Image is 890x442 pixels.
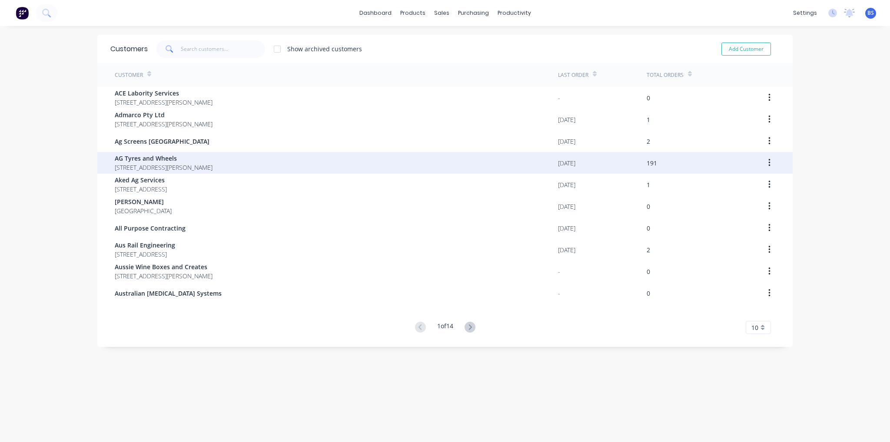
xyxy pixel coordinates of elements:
[558,245,575,254] div: [DATE]
[115,110,213,119] span: Admarco Pty Ltd
[115,71,143,79] div: Customer
[454,7,493,20] div: purchasing
[751,323,758,332] span: 10
[355,7,396,20] a: dashboard
[647,137,650,146] div: 2
[647,245,650,254] div: 2
[558,93,560,102] div: -
[647,180,650,189] div: 1
[115,197,172,206] span: [PERSON_NAME]
[647,93,650,102] div: 0
[647,289,650,298] div: 0
[115,224,186,233] span: All Purpose Contracting
[647,202,650,211] div: 0
[647,224,650,233] div: 0
[115,98,213,107] span: [STREET_ADDRESS][PERSON_NAME]
[558,137,575,146] div: [DATE]
[437,321,453,334] div: 1 of 14
[558,267,560,276] div: -
[115,137,209,146] span: Ag Screens [GEOGRAPHIC_DATA]
[115,289,222,298] span: Australian [MEDICAL_DATA] Systems
[287,44,362,53] div: Show archived customers
[789,7,821,20] div: settings
[115,206,172,215] span: [GEOGRAPHIC_DATA]
[181,40,266,58] input: Search customers...
[110,44,148,54] div: Customers
[16,7,29,20] img: Factory
[867,9,874,17] span: BS
[115,175,167,185] span: Aked Ag Services
[115,154,213,163] span: AG Tyres and Wheels
[396,7,430,20] div: products
[647,267,650,276] div: 0
[558,115,575,124] div: [DATE]
[115,250,175,259] span: [STREET_ADDRESS]
[558,289,560,298] div: -
[558,180,575,189] div: [DATE]
[647,71,684,79] div: Total Orders
[493,7,535,20] div: productivity
[115,119,213,129] span: [STREET_ADDRESS][PERSON_NAME]
[647,158,657,168] div: 191
[115,163,213,172] span: [STREET_ADDRESS][PERSON_NAME]
[115,262,213,271] span: Aussie Wine Boxes and Creates
[558,158,575,168] div: [DATE]
[558,224,575,233] div: [DATE]
[115,241,175,250] span: Aus Rail Engineering
[647,115,650,124] div: 1
[115,185,167,194] span: [STREET_ADDRESS]
[721,43,771,56] button: Add Customer
[558,202,575,211] div: [DATE]
[115,271,213,280] span: [STREET_ADDRESS][PERSON_NAME]
[558,71,588,79] div: Last Order
[430,7,454,20] div: sales
[115,89,213,98] span: ACE Labority Services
